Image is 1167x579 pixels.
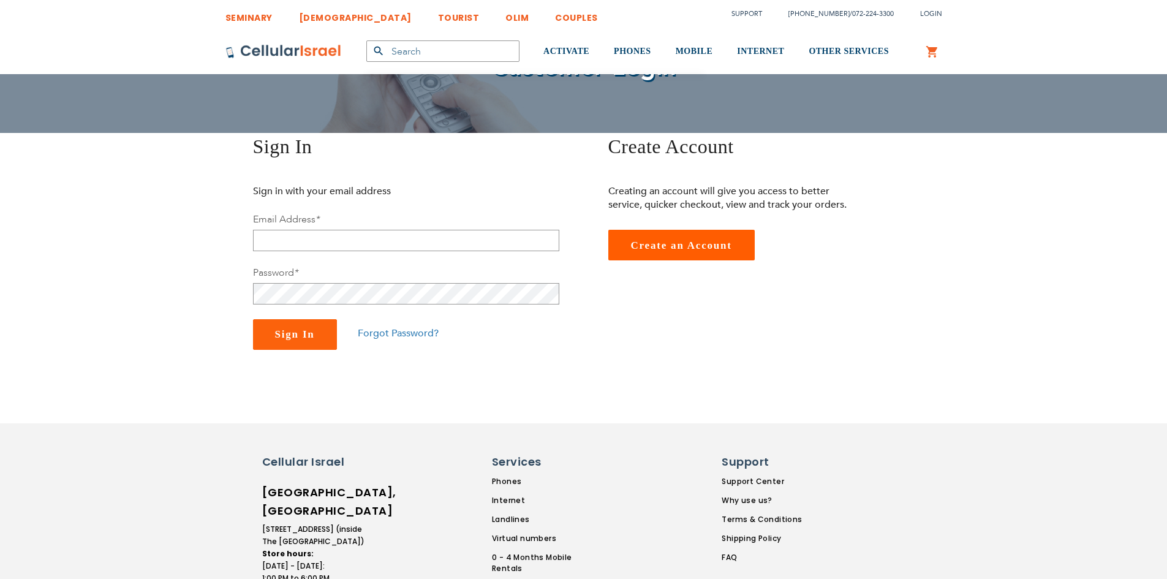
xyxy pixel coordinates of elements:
input: Email [253,230,559,251]
a: Forgot Password? [358,327,439,340]
h6: Services [492,454,596,470]
img: Cellular Israel Logo [225,44,342,59]
a: Virtual numbers [492,533,603,544]
li: / [776,5,894,23]
a: OTHER SERVICES [809,29,889,75]
span: Create Account [608,135,734,157]
span: PHONES [614,47,651,56]
a: 0 - 4 Months Mobile Rentals [492,552,603,574]
a: Create an Account [608,230,755,260]
a: FAQ [722,552,802,563]
a: Why use us? [722,495,802,506]
a: ACTIVATE [543,29,589,75]
label: Email Address [253,213,320,226]
p: Creating an account will give you access to better service, quicker checkout, view and track your... [608,184,856,211]
a: OLIM [505,3,529,26]
a: 072-224-3300 [852,9,894,18]
a: TOURIST [438,3,480,26]
h6: Support [722,454,795,470]
a: Internet [492,495,603,506]
h6: [GEOGRAPHIC_DATA], [GEOGRAPHIC_DATA] [262,483,366,520]
p: Sign in with your email address [253,184,501,198]
h6: Cellular Israel [262,454,366,470]
a: COUPLES [555,3,598,26]
a: SEMINARY [225,3,273,26]
a: Shipping Policy [722,533,802,544]
strong: Store hours: [262,548,314,559]
span: Login [920,9,942,18]
a: INTERNET [737,29,784,75]
span: OTHER SERVICES [809,47,889,56]
a: Landlines [492,514,603,525]
a: Phones [492,476,603,487]
a: MOBILE [676,29,713,75]
span: Sign In [253,135,312,157]
span: INTERNET [737,47,784,56]
span: Create an Account [631,240,732,251]
a: Support Center [722,476,802,487]
a: Terms & Conditions [722,514,802,525]
a: PHONES [614,29,651,75]
a: [DEMOGRAPHIC_DATA] [299,3,412,26]
span: MOBILE [676,47,713,56]
input: Search [366,40,519,62]
span: ACTIVATE [543,47,589,56]
a: Support [731,9,762,18]
button: Sign In [253,319,337,350]
span: Sign In [275,328,315,340]
label: Password [253,266,298,279]
a: [PHONE_NUMBER] [788,9,850,18]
